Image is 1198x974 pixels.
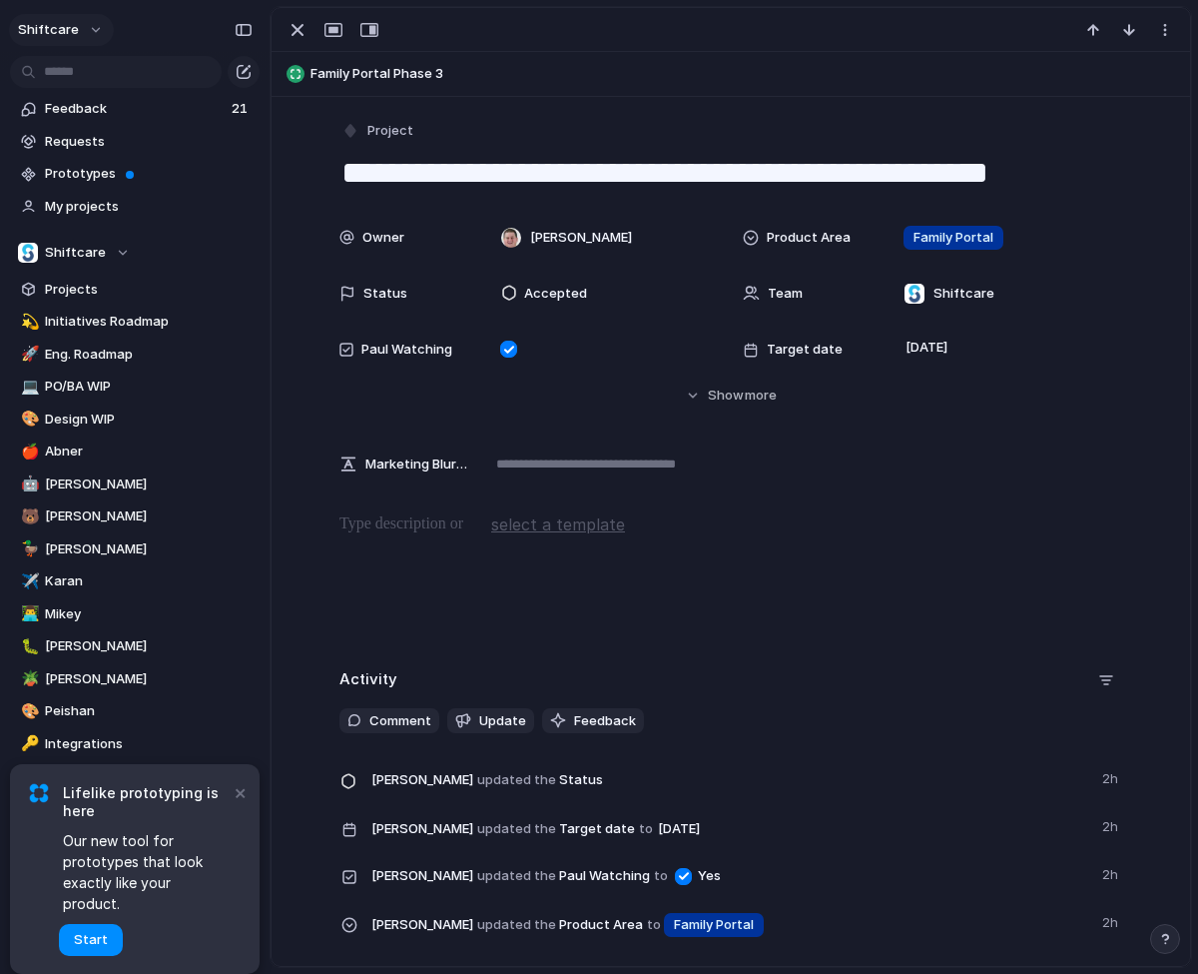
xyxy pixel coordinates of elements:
[447,708,534,734] button: Update
[10,307,260,337] a: 💫Initiatives Roadmap
[45,99,226,119] span: Feedback
[21,343,35,366] div: 🚀
[45,604,253,624] span: Mikey
[18,475,38,494] button: 🤖
[933,284,994,304] span: Shiftcare
[913,228,993,248] span: Family Portal
[10,159,260,189] a: Prototypes
[232,99,252,119] span: 21
[647,915,661,935] span: to
[74,930,108,950] span: Start
[63,830,230,914] span: Our new tool for prototypes that look exactly like your product.
[654,866,668,886] span: to
[477,866,556,886] span: updated the
[21,441,35,464] div: 🍎
[491,512,625,536] span: select a template
[18,539,38,559] button: 🦆
[21,700,35,723] div: 🎨
[339,708,439,734] button: Comment
[18,410,38,430] button: 🎨
[45,442,253,462] span: Abner
[339,668,397,691] h2: Activity
[45,539,253,559] span: [PERSON_NAME]
[371,866,473,886] span: [PERSON_NAME]
[21,376,35,399] div: 💻
[45,410,253,430] span: Design WIP
[698,866,721,886] span: Yes
[18,442,38,462] button: 🍎
[674,915,754,935] span: Family Portal
[363,284,407,304] span: Status
[45,164,253,184] span: Prototypes
[371,819,473,839] span: [PERSON_NAME]
[10,340,260,370] a: 🚀Eng. Roadmap
[18,312,38,332] button: 💫
[45,377,253,397] span: PO/BA WIP
[477,915,556,935] span: updated the
[18,506,38,526] button: 🐻
[10,566,260,596] div: ✈️Karan
[10,470,260,499] div: 🤖[PERSON_NAME]
[1102,861,1122,885] span: 2h
[45,506,253,526] span: [PERSON_NAME]
[767,228,851,248] span: Product Area
[18,636,38,656] button: 🐛
[10,696,260,726] div: 🎨Peishan
[542,708,644,734] button: Feedback
[228,780,252,804] button: Dismiss
[21,732,35,755] div: 🔑
[18,377,38,397] button: 💻
[768,284,803,304] span: Team
[10,437,260,467] a: 🍎Abner
[18,701,38,721] button: 🎨
[18,345,38,365] button: 🚀
[310,64,1181,84] span: Family Portal Phase 3
[1102,765,1122,789] span: 2h
[10,729,260,759] a: 🔑Integrations
[21,473,35,495] div: 🤖
[767,340,843,360] span: Target date
[10,631,260,661] a: 🐛[PERSON_NAME]
[45,571,253,591] span: Karan
[18,571,38,591] button: ✈️
[900,336,953,360] span: [DATE]
[10,405,260,435] div: 🎨Design WIP
[21,537,35,560] div: 🦆
[369,711,431,731] span: Comment
[337,117,419,146] button: Project
[530,228,632,248] span: [PERSON_NAME]
[488,509,628,539] button: select a template
[639,819,653,839] span: to
[10,501,260,531] div: 🐻[PERSON_NAME]
[371,770,473,790] span: [PERSON_NAME]
[10,761,260,791] a: 🧪EVV
[10,534,260,564] a: 🦆[PERSON_NAME]
[45,132,253,152] span: Requests
[708,386,744,406] span: Show
[10,664,260,694] a: 🪴[PERSON_NAME]
[371,765,1090,793] span: Status
[10,238,260,268] button: Shiftcare
[59,924,123,956] button: Start
[18,604,38,624] button: 👨‍💻
[21,311,35,334] div: 💫
[365,455,467,475] span: Marketing Blurb (15-20 Words)
[477,819,556,839] span: updated the
[10,275,260,305] a: Projects
[10,372,260,402] a: 💻PO/BA WIP
[45,636,253,656] span: [PERSON_NAME]
[21,635,35,658] div: 🐛
[45,701,253,721] span: Peishan
[281,58,1181,90] button: Family Portal Phase 3
[367,121,413,141] span: Project
[45,669,253,689] span: [PERSON_NAME]
[21,408,35,431] div: 🎨
[10,599,260,629] a: 👨‍💻Mikey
